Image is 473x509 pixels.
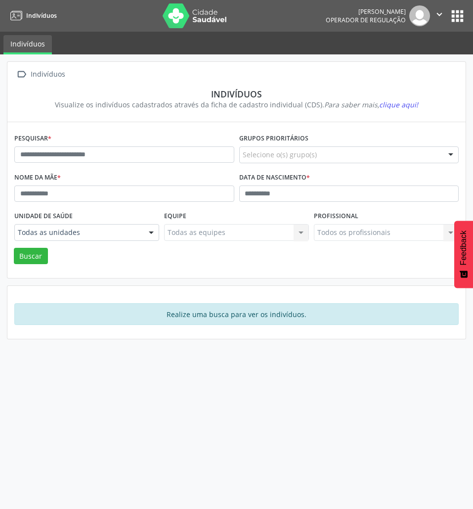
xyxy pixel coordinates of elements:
[21,89,452,99] div: Indivíduos
[459,231,468,265] span: Feedback
[379,100,418,109] span: clique aqui!
[26,11,57,20] span: Indivíduos
[430,5,449,26] button: 
[14,170,61,185] label: Nome da mãe
[324,100,418,109] i: Para saber mais,
[14,131,51,146] label: Pesquisar
[14,67,67,82] a:  Indivíduos
[239,131,308,146] label: Grupos prioritários
[434,9,445,20] i: 
[21,99,452,110] div: Visualize os indivíduos cadastrados através da ficha de cadastro individual (CDS).
[7,7,57,24] a: Indivíduos
[314,209,358,224] label: Profissional
[18,228,139,237] span: Todas as unidades
[239,170,310,185] label: Data de nascimento
[14,248,48,265] button: Buscar
[409,5,430,26] img: img
[449,7,466,25] button: apps
[164,209,186,224] label: Equipe
[14,303,459,325] div: Realize uma busca para ver os indivíduos.
[326,7,406,16] div: [PERSON_NAME]
[454,221,473,288] button: Feedback - Mostrar pesquisa
[3,35,52,54] a: Indivíduos
[14,67,29,82] i: 
[243,149,317,160] span: Selecione o(s) grupo(s)
[29,67,67,82] div: Indivíduos
[326,16,406,24] span: Operador de regulação
[14,209,73,224] label: Unidade de saúde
